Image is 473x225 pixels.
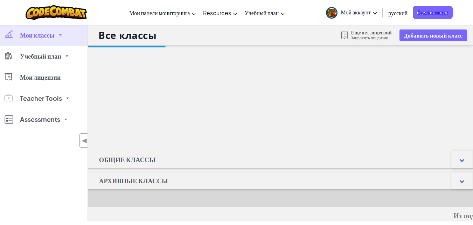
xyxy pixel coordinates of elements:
h1: Архивные классы [88,172,179,190]
span: Teacher Tools [20,95,62,101]
a: Учебный план [241,3,288,22]
a: Сделать запрос [413,6,453,19]
span: Учебный план [20,53,61,59]
img: avatar [326,7,338,19]
img: CodeCombat logo [26,5,87,20]
span: Assessments [20,116,60,123]
h1: Все классы [98,28,157,42]
span: Мои классы [20,32,55,38]
a: Мой аккаунт [322,1,381,24]
a: русский [385,3,411,22]
span: Учебный план [244,9,279,16]
a: Запросить лицензии [351,35,392,41]
span: ◀ [82,135,88,146]
button: Добавить новый класс [399,29,467,41]
span: русский [388,9,408,16]
a: Мои панели мониторинга [126,3,200,22]
span: Мой аккаунт [341,8,377,16]
h1: Общие классы [88,151,167,168]
a: Resources [200,3,241,22]
span: Еще нет лицензий [351,29,392,35]
span: Resources [203,9,231,16]
span: Мои панели мониторинга [129,9,190,16]
span: Мои лицензии [20,74,61,80]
